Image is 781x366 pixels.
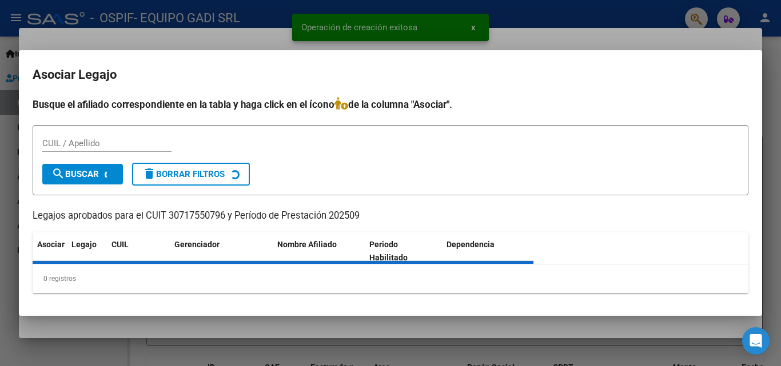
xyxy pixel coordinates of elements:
[170,232,273,270] datatable-header-cell: Gerenciador
[142,167,156,180] mat-icon: delete
[142,169,225,179] span: Borrar Filtros
[33,97,748,112] h4: Busque el afiliado correspondiente en la tabla y haga click en el ícono de la columna "Asociar".
[51,169,99,179] span: Buscar
[33,264,748,293] div: 0 registros
[42,164,123,184] button: Buscar
[132,163,250,186] button: Borrar Filtros
[365,232,442,270] datatable-header-cell: Periodo Habilitado
[107,232,170,270] datatable-header-cell: CUIL
[447,240,495,249] span: Dependencia
[67,232,107,270] datatable-header-cell: Legajo
[37,240,65,249] span: Asociar
[71,240,97,249] span: Legajo
[33,232,67,270] datatable-header-cell: Asociar
[742,327,770,355] div: Open Intercom Messenger
[33,209,748,223] p: Legajos aprobados para el CUIT 30717550796 y Período de Prestación 202509
[174,240,220,249] span: Gerenciador
[369,240,408,262] span: Periodo Habilitado
[277,240,337,249] span: Nombre Afiliado
[111,240,129,249] span: CUIL
[273,232,365,270] datatable-header-cell: Nombre Afiliado
[51,167,65,180] mat-icon: search
[442,232,534,270] datatable-header-cell: Dependencia
[33,64,748,86] h2: Asociar Legajo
